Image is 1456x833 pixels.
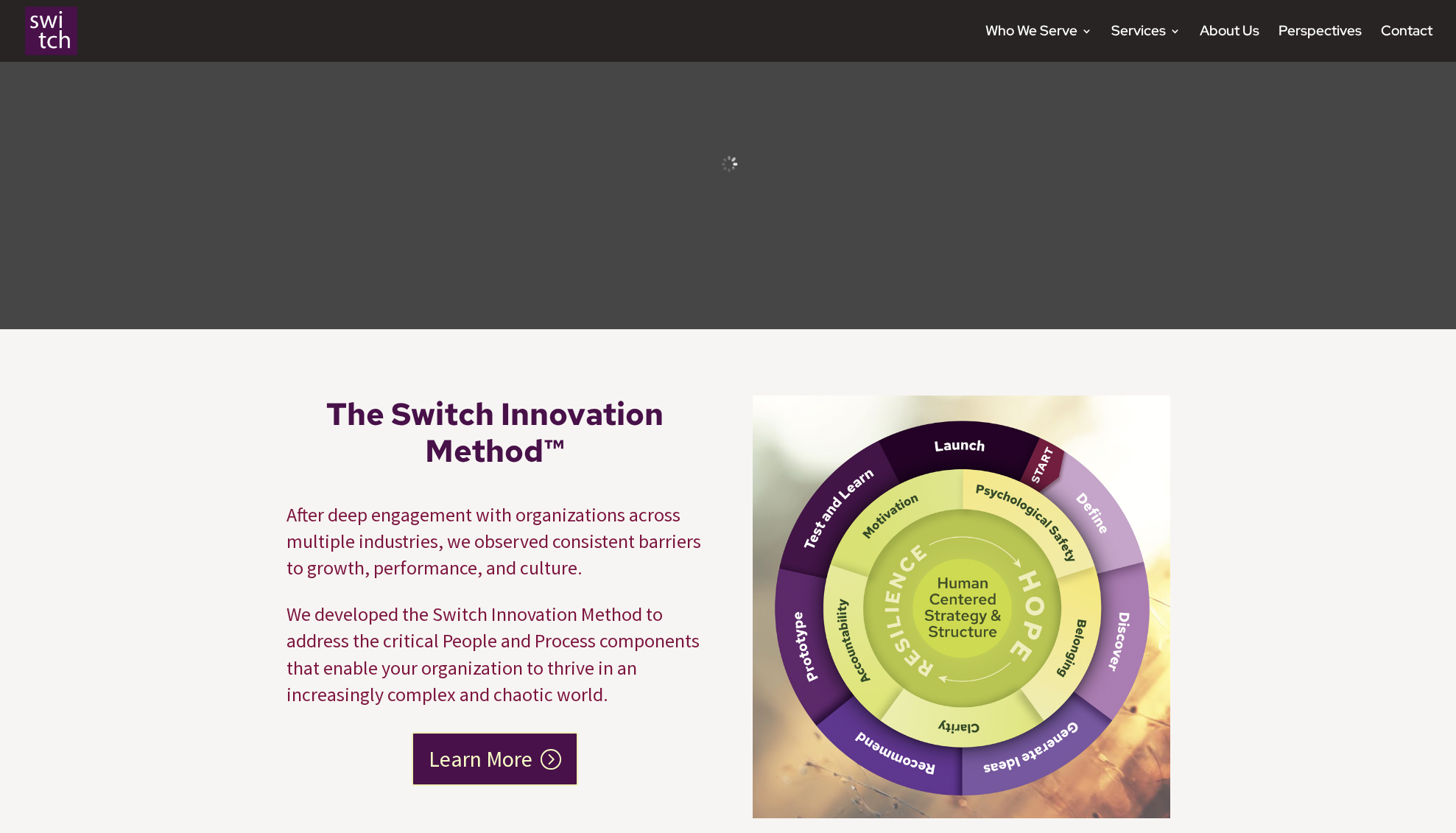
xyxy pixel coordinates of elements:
[1279,26,1362,62] a: Perspectives
[286,601,704,709] p: We developed the Switch Innovation Method to address the critical People and Process components t...
[286,502,704,601] p: After deep engagement with organizations across multiple industries, we observed consistent barri...
[1111,26,1181,62] a: Services
[985,26,1092,62] a: Who We Serve
[1381,26,1432,62] a: Contact
[412,732,578,786] a: Learn More
[1200,26,1259,62] a: About Us
[753,396,1170,818] img: switch-method-bkgrd
[286,396,704,477] h1: The Switch Innovation Method™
